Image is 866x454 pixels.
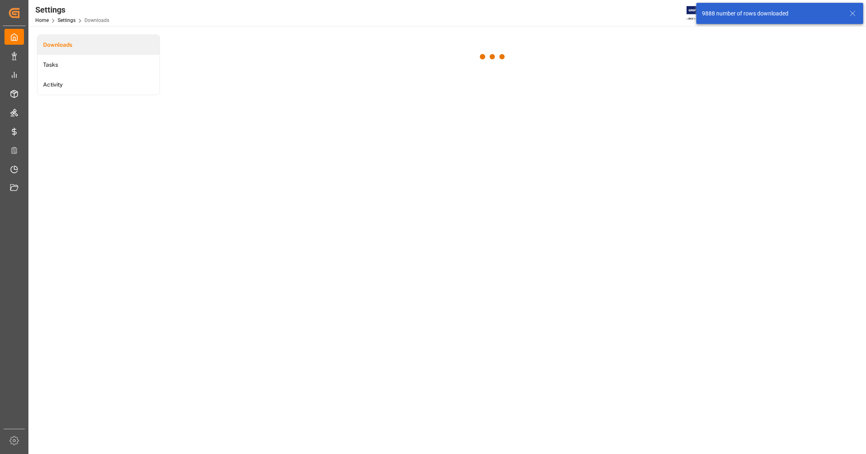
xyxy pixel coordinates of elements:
a: Settings [58,17,76,23]
img: Exertis%20JAM%20-%20Email%20Logo.jpg_1722504956.jpg [687,6,715,20]
a: Home [35,17,49,23]
a: Downloads [37,35,160,55]
a: Tasks [37,55,160,75]
div: Settings [35,4,109,16]
div: 9888 number of rows downloaded [702,9,842,18]
a: Activity [37,75,160,95]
